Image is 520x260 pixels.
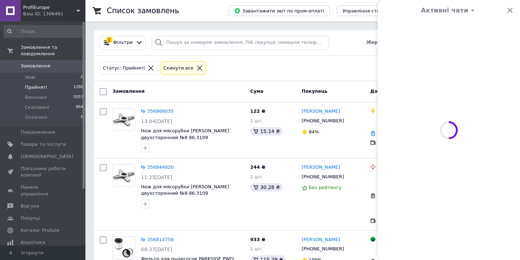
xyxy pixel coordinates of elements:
[21,165,66,178] span: Показники роботи компанії
[113,169,135,183] img: Фото товару
[302,108,340,115] a: [PERSON_NAME]
[25,74,35,81] span: Нові
[141,118,172,124] span: 13:04[DATE]
[21,227,59,234] span: Каталог ProSale
[21,63,50,69] span: Замовлення
[25,94,47,101] span: Виконані
[302,246,344,251] span: [PHONE_NUMBER]
[309,185,342,190] span: Без рейтингу
[250,183,283,192] div: 30.28 ₴
[302,174,344,179] span: [PHONE_NUMBER]
[141,164,174,170] a: № 356844820
[152,36,329,50] input: Пошук за номером замовлення, ПІБ покупця, номером телефону, Email, номером накладної
[4,25,84,38] input: Пошук
[141,128,229,140] a: Нож для мясорубки [PERSON_NAME] двухсторонний №8 86.3109
[141,246,172,252] span: 08:37[DATE]
[250,246,263,251] span: 1 шт.
[302,236,340,243] a: [PERSON_NAME]
[23,11,85,17] div: Ваш ID: 1306491
[250,118,263,123] span: 1 шт.
[229,5,330,16] button: Завантажити звіт по пром-оплаті
[250,237,266,242] span: 933 ₴
[141,108,174,114] a: № 356866035
[370,88,423,94] span: Доставка та оплата
[342,8,397,14] span: Управління статусами
[21,215,40,221] span: Покупці
[250,88,263,94] span: Cума
[21,184,66,197] span: Панель управління
[21,153,73,160] span: [DEMOGRAPHIC_DATA]
[101,65,146,72] div: Статус: Прийняті
[25,114,47,121] span: Оплачені
[112,108,135,131] a: Фото товару
[107,6,179,15] h1: Список замовлень
[112,88,145,94] span: Замовлення
[73,94,83,101] span: 5557
[21,239,45,246] span: Аналітика
[366,39,414,46] span: Збережені фільтри:
[250,108,266,114] span: 122 ₴
[25,84,47,91] span: Прийняті
[21,141,66,148] span: Товари та послуги
[302,118,344,123] span: [PHONE_NUMBER]
[23,4,77,11] span: ProfiEurope
[250,174,263,179] span: 2 шт.
[250,164,266,170] span: 244 ₴
[21,44,85,57] span: Замовлення та повідомлення
[234,7,324,14] span: Завантажити звіт по пром-оплаті
[141,174,172,180] span: 11:25[DATE]
[81,114,83,121] span: 8
[302,164,340,171] a: [PERSON_NAME]
[302,88,328,94] span: Покупець
[113,113,135,127] img: Фото товару
[25,104,49,111] span: Скасовані
[113,237,135,259] img: Фото товару
[141,237,174,242] a: № 356814758
[309,129,319,134] span: 84%
[337,5,403,16] button: Управління статусами
[21,129,55,136] span: Повідомлення
[162,65,195,72] div: Cкинути все
[76,104,83,111] span: 864
[106,37,112,43] div: 1
[141,184,229,196] a: Нож для мясорубки [PERSON_NAME] двухсторонний №8 86.3109
[113,39,133,46] span: Фільтри
[73,84,83,91] span: 1288
[21,203,39,209] span: Відгуки
[250,127,283,136] div: 15.14 ₴
[81,74,83,81] span: 0
[112,164,135,187] a: Фото товару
